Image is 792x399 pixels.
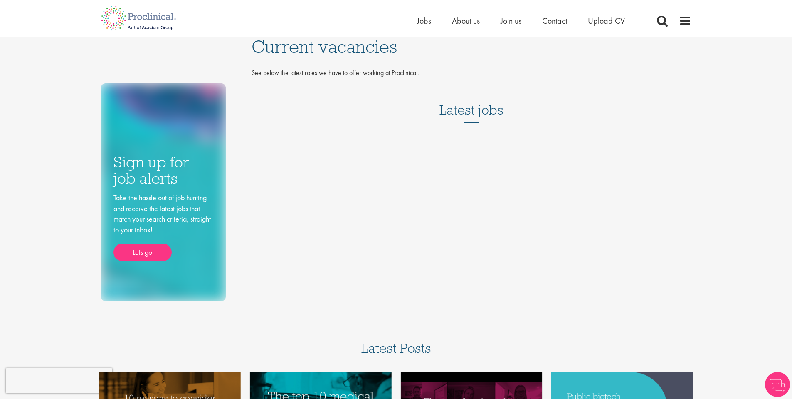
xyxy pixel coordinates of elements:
[417,15,431,26] a: Jobs
[252,68,691,78] p: See below the latest roles we have to offer working at Proclinical.
[452,15,480,26] a: About us
[113,154,213,186] h3: Sign up for job alerts
[765,372,790,397] img: Chatbot
[113,192,213,261] div: Take the hassle out of job hunting and receive the latest jobs that match your search criteria, s...
[588,15,625,26] a: Upload CV
[542,15,567,26] a: Contact
[501,15,521,26] a: Join us
[6,368,112,393] iframe: reCAPTCHA
[361,341,431,361] h3: Latest Posts
[113,244,172,261] a: Lets go
[252,35,397,58] span: Current vacancies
